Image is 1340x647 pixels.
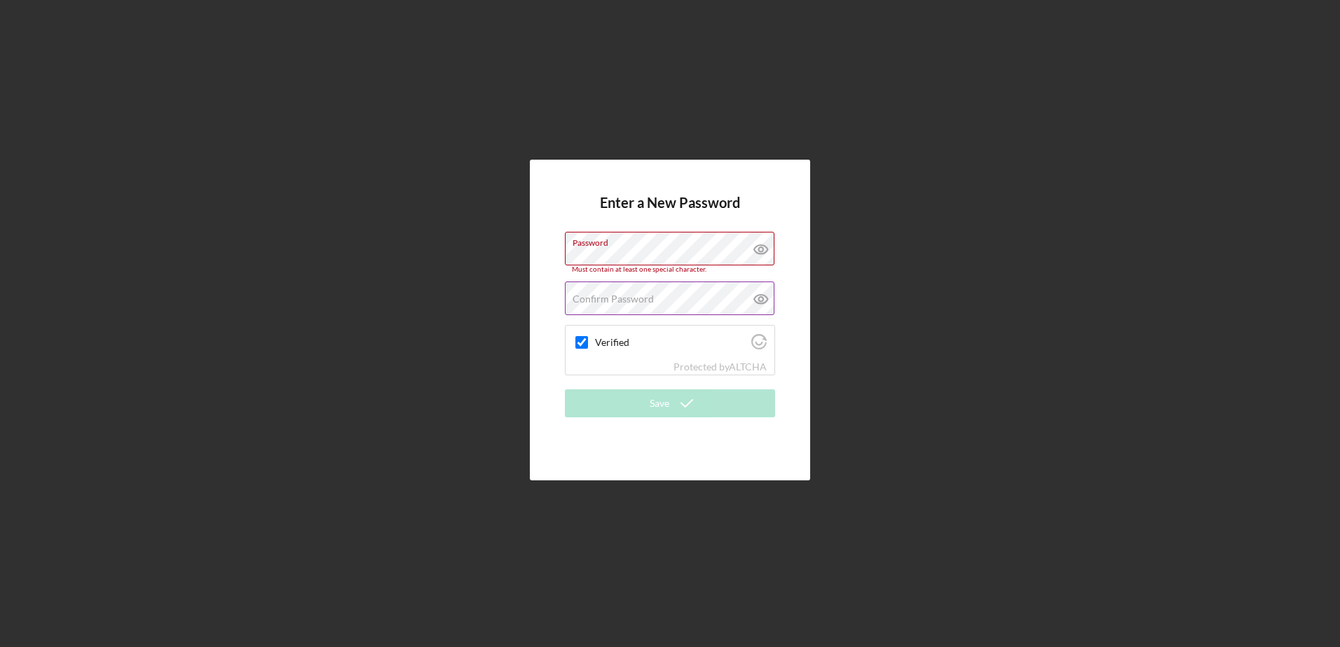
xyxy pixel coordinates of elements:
label: Verified [595,337,747,348]
button: Save [565,389,775,417]
a: Visit Altcha.org [729,361,767,373]
label: Password [573,232,774,248]
div: Must contain at least one special character. [565,265,775,274]
a: Visit Altcha.org [751,340,767,352]
div: Protected by [674,361,767,373]
h4: Enter a New Password [600,195,740,232]
label: Confirm Password [573,293,654,305]
div: Save [650,389,669,417]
